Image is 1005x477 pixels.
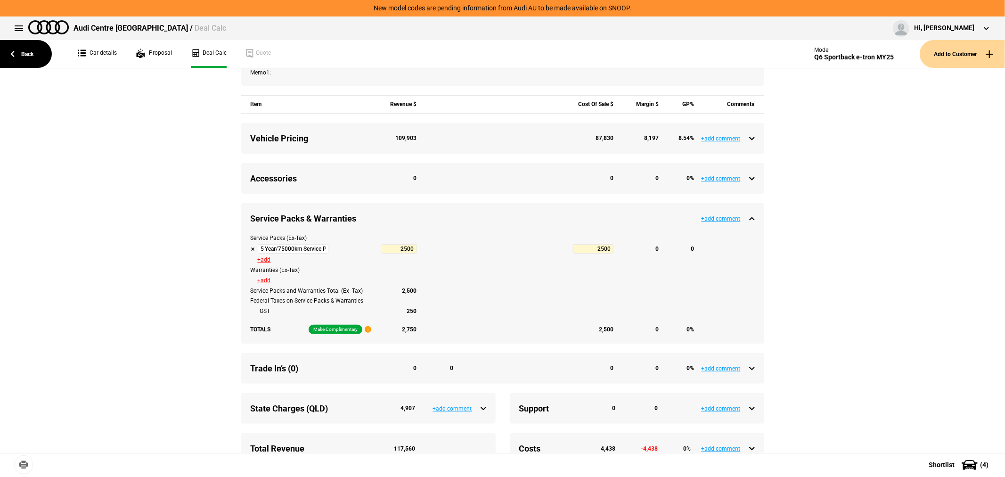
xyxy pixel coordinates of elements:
strong: 2,500 [402,288,417,294]
button: Make Complimentary [309,325,362,334]
strong: 0 [610,175,613,181]
button: +add [258,257,271,263]
button: +add comment [702,406,741,411]
a: Proposal [136,40,172,68]
div: Model [814,47,894,53]
div: 0 % [669,364,695,372]
div: Total Revenue [251,443,378,454]
strong: 0 [610,365,613,371]
strong: 0 [655,405,658,411]
div: Item [251,96,372,113]
span: ( 4 ) [980,461,989,468]
strong: 0 [414,365,417,371]
div: Service Packs (Ex-Tax) [251,234,372,242]
div: 0 % [669,174,695,182]
strong: -4,438 [641,445,658,452]
strong: 250 [407,308,417,314]
span: Shortlist [929,461,955,468]
div: 8.54 % [669,134,695,142]
strong: 0 [613,405,616,411]
div: Federal Taxes on Service Packs & Warranties [251,297,372,305]
strong: 87,830 [596,135,613,141]
input: 2500 [573,244,613,254]
input: 5 Year/75000km Service Plan [258,244,328,254]
a: Car details [78,40,117,68]
button: +add comment [702,446,741,452]
strong: 4,907 [401,405,416,411]
button: +add comment [433,406,472,411]
div: Hi, [PERSON_NAME] [914,24,974,33]
button: +add comment [702,136,741,141]
button: +add [258,278,271,283]
strong: 117,560 [394,445,416,452]
div: Q6 Sportback e-tron MY25 [814,53,894,61]
strong: 0 % [686,326,694,333]
strong: 0 [655,365,659,371]
div: Support [519,403,573,414]
strong: 0 [655,326,659,333]
div: Vehicle Pricing [251,132,372,144]
div: Service Packs & Warranties [251,213,372,224]
span: i [365,326,371,333]
button: Shortlist(4) [915,453,1005,477]
div: Audi Centre [GEOGRAPHIC_DATA] / [74,23,226,33]
button: +add comment [702,366,741,371]
img: audi.png [28,20,69,34]
div: Revenue $ [382,96,417,113]
div: GP% [669,96,695,113]
strong: TOTALS [251,326,271,334]
div: Comments [704,96,754,113]
button: +add comment [702,216,741,222]
div: Memo1: [251,69,323,77]
div: Trade In’s (0) [251,362,372,374]
strong: 8,197 [644,135,659,141]
div: Warranties (Ex-Tax) [251,266,372,274]
div: Margin $ [623,96,659,113]
button: +add comment [702,176,741,181]
strong: 0 [691,246,694,252]
div: Costs [519,443,573,454]
strong: 0 [450,365,453,371]
strong: 0 [655,246,659,252]
strong: 0 [414,175,417,181]
input: 2500 [382,244,417,254]
div: Service Packs and Warranties Total (Ex- Tax) [251,287,372,295]
strong: 4,438 [601,445,616,452]
span: Deal Calc [195,24,226,33]
div: 0 % [665,445,691,453]
a: Deal Calc [191,40,227,68]
button: Add to Customer [920,40,1005,68]
span: GST [251,307,270,315]
div: Accessories [251,173,372,184]
strong: 109,903 [396,135,417,141]
strong: 2,750 [402,326,417,333]
strong: 2,500 [599,326,613,333]
div: Cost Of Sale $ [573,96,613,113]
strong: 0 [655,175,659,181]
div: State Charges (QLD) [251,403,378,414]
